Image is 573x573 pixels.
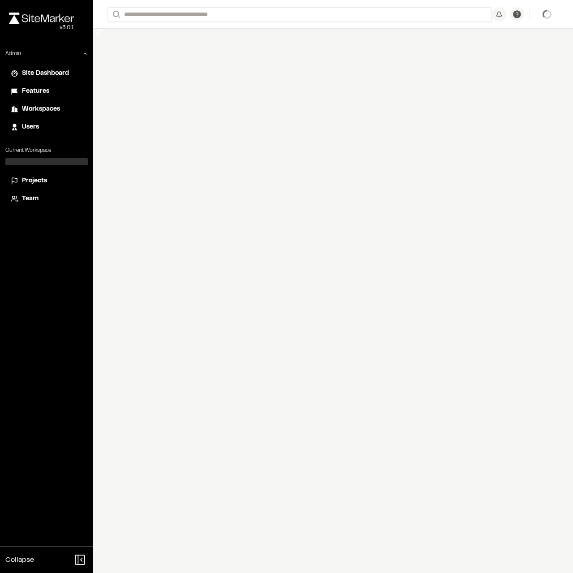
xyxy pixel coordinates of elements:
[5,50,21,58] p: Admin
[22,69,69,78] span: Site Dashboard
[22,194,39,204] span: Team
[11,122,82,132] a: Users
[9,13,74,24] img: rebrand.png
[22,86,49,96] span: Features
[22,104,60,114] span: Workspaces
[5,146,88,155] p: Current Workspace
[22,122,39,132] span: Users
[22,176,47,186] span: Projects
[11,176,82,186] a: Projects
[11,104,82,114] a: Workspaces
[11,194,82,204] a: Team
[5,555,34,565] span: Collapse
[11,69,82,78] a: Site Dashboard
[108,7,124,22] button: Search
[9,24,74,32] div: Oh geez...please don't...
[11,86,82,96] a: Features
